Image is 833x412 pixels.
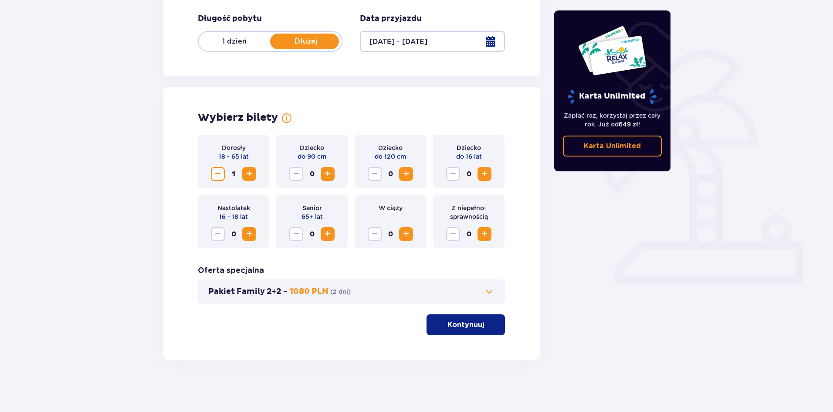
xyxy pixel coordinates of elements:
button: Increase [399,167,413,181]
span: 0 [383,167,397,181]
p: Z niepełno­sprawnością [440,204,498,221]
p: 18 - 65 lat [219,152,249,161]
button: Increase [242,167,256,181]
p: Dorosły [222,143,246,152]
button: Increase [399,227,413,241]
span: 1 [227,167,240,181]
p: Dziecko [378,143,403,152]
p: Wybierz bilety [198,111,278,124]
p: Karta Unlimited [584,141,641,151]
p: W ciąży [379,204,403,212]
span: 0 [462,167,476,181]
button: Decrease [446,227,460,241]
p: Nastolatek [217,204,250,212]
p: 16 - 18 lat [219,212,248,221]
p: do 120 cm [375,152,406,161]
span: 649 zł [619,121,638,128]
p: 1 dzień [199,37,270,46]
p: Dziecko [457,143,481,152]
span: 0 [462,227,476,241]
p: do 16 lat [456,152,482,161]
p: Senior [302,204,322,212]
p: ( 2 dni ) [330,287,351,296]
p: Dłużej [270,37,342,46]
button: Increase [321,227,335,241]
button: Decrease [289,227,303,241]
p: Oferta specjalna [198,266,264,276]
p: Karta Unlimited [567,89,657,104]
button: Increase [242,227,256,241]
p: Kontynuuj [447,320,484,330]
button: Kontynuuj [427,314,505,335]
p: Długość pobytu [198,14,262,24]
span: 0 [305,227,319,241]
p: Dziecko [300,143,324,152]
button: Decrease [211,167,225,181]
span: 0 [383,227,397,241]
button: Decrease [289,167,303,181]
button: Decrease [368,227,382,241]
button: Increase [477,167,491,181]
p: 1080 PLN [289,286,328,297]
button: Increase [477,227,491,241]
span: 0 [227,227,240,241]
p: 65+ lat [301,212,323,221]
a: Karta Unlimited [563,136,662,157]
p: Pakiet Family 2+2 - [208,286,288,297]
button: Pakiet Family 2+2 -1080 PLN(2 dni) [208,286,494,297]
button: Decrease [446,167,460,181]
button: Increase [321,167,335,181]
p: Zapłać raz, korzystaj przez cały rok. Już od ! [563,111,662,129]
p: Data przyjazdu [360,14,422,24]
button: Decrease [211,227,225,241]
button: Decrease [368,167,382,181]
span: 0 [305,167,319,181]
p: do 90 cm [298,152,326,161]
